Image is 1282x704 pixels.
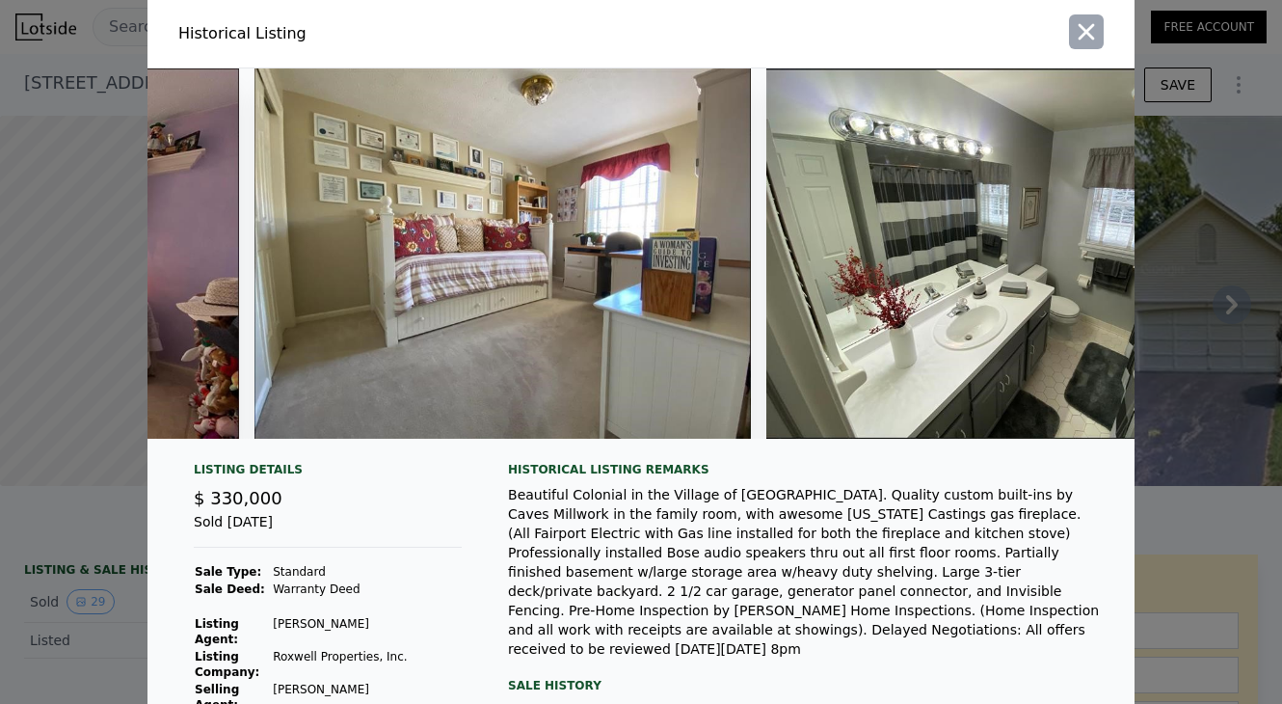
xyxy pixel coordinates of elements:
[194,488,282,508] span: $ 330,000
[178,22,633,45] div: Historical Listing
[508,462,1104,477] div: Historical Listing remarks
[195,565,261,579] strong: Sale Type:
[508,674,1104,697] div: Sale History
[195,617,239,646] strong: Listing Agent:
[194,512,462,548] div: Sold [DATE]
[194,462,462,485] div: Listing Details
[254,68,751,439] img: Property Img
[272,581,462,598] td: Warranty Deed
[195,650,259,679] strong: Listing Company:
[195,582,265,596] strong: Sale Deed:
[508,485,1104,659] div: Beautiful Colonial in the Village of [GEOGRAPHIC_DATA]. Quality custom built-ins by Caves Millwor...
[272,615,462,648] td: [PERSON_NAME]
[272,648,462,681] td: Roxwell Properties, Inc.
[272,563,462,581] td: Standard
[766,68,1256,439] img: Property Img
